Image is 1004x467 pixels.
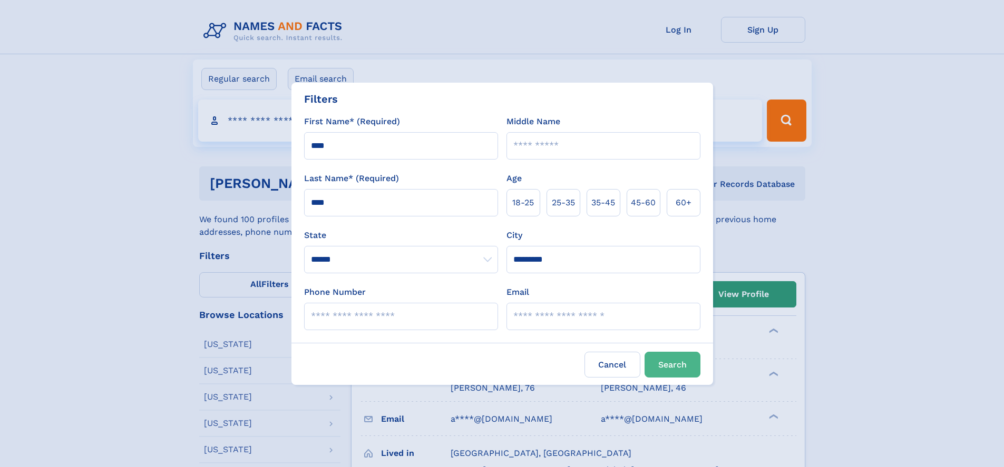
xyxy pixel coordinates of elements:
[631,196,656,209] span: 45‑60
[645,352,700,377] button: Search
[304,229,498,242] label: State
[506,286,529,299] label: Email
[506,172,522,185] label: Age
[304,286,366,299] label: Phone Number
[552,196,575,209] span: 25‑35
[676,196,691,209] span: 60+
[304,91,338,107] div: Filters
[584,352,640,377] label: Cancel
[304,115,400,128] label: First Name* (Required)
[506,115,560,128] label: Middle Name
[304,172,399,185] label: Last Name* (Required)
[591,196,615,209] span: 35‑45
[512,196,534,209] span: 18‑25
[506,229,522,242] label: City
